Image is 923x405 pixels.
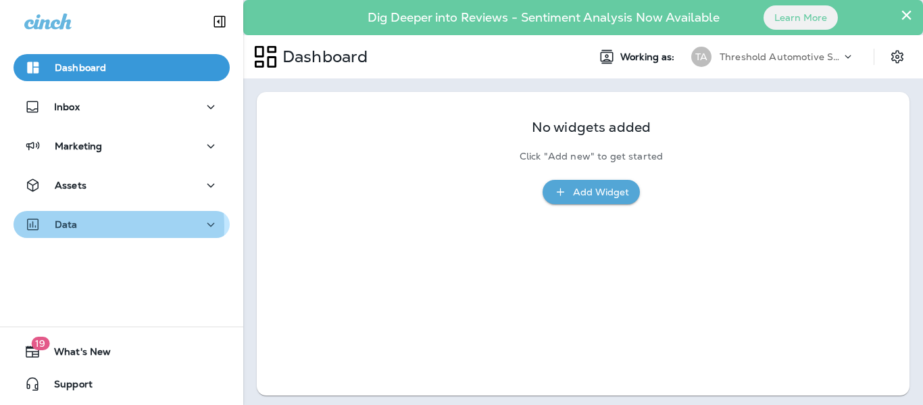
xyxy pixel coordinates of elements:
[277,47,368,67] p: Dashboard
[900,4,913,26] button: Close
[55,62,106,73] p: Dashboard
[55,180,86,191] p: Assets
[14,172,230,199] button: Assets
[720,51,841,62] p: Threshold Automotive Service dba Grease Monkey
[543,180,640,205] button: Add Widget
[31,337,49,350] span: 19
[41,379,93,395] span: Support
[14,93,230,120] button: Inbox
[14,133,230,160] button: Marketing
[14,371,230,398] button: Support
[14,54,230,81] button: Dashboard
[54,101,80,112] p: Inbox
[573,184,629,201] div: Add Widget
[328,16,759,20] p: Dig Deeper into Reviews - Sentiment Analysis Now Available
[55,219,78,230] p: Data
[691,47,712,67] div: TA
[620,51,678,63] span: Working as:
[41,346,111,362] span: What's New
[14,338,230,365] button: 19What's New
[885,45,909,69] button: Settings
[532,122,651,133] p: No widgets added
[201,8,239,35] button: Collapse Sidebar
[520,151,663,162] p: Click "Add new" to get started
[764,5,838,30] button: Learn More
[55,141,102,151] p: Marketing
[14,211,230,238] button: Data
